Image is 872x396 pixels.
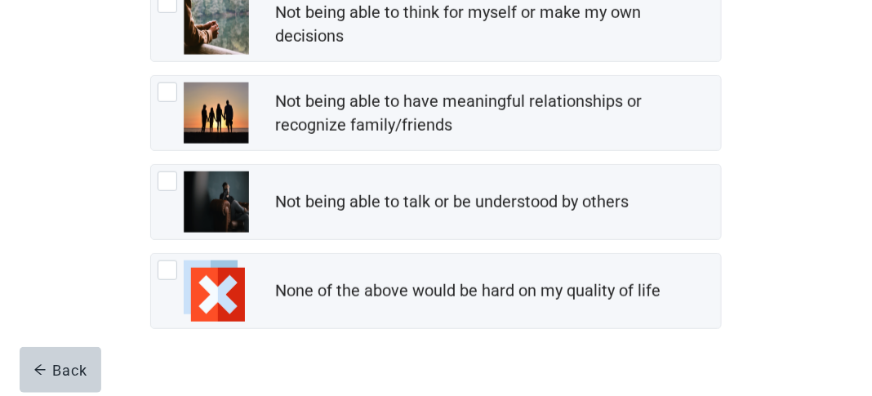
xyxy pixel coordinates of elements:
div: Not being able to talk or be understood by others, checkbox, not checked [150,164,722,240]
div: Not being able to have meaningful relationships or recognize family/friends [275,90,711,137]
button: arrow-leftBack [20,347,101,393]
div: Back [33,362,88,378]
div: Not being able to have meaningful relationships or recognize family/friends, checkbox, not checked [150,75,722,151]
div: Not being able to talk or be understood by others [275,190,629,214]
span: arrow-left [33,363,47,376]
div: None of the above would be hard on my quality of life [275,279,661,303]
div: None of the above would be hard on my quality of life, checkbox, not checked [150,253,722,329]
div: Not being able to think for myself or make my own decisions [275,1,711,48]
